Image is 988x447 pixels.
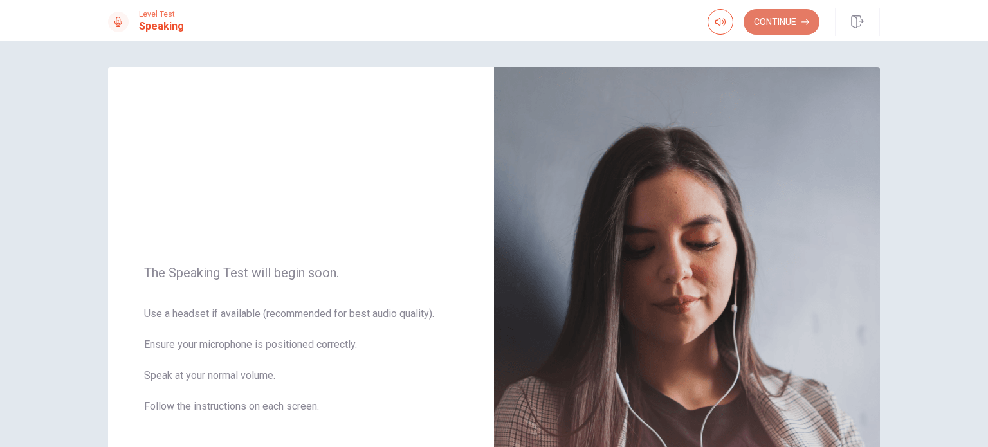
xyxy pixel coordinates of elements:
[144,265,458,280] span: The Speaking Test will begin soon.
[144,306,458,430] span: Use a headset if available (recommended for best audio quality). Ensure your microphone is positi...
[139,19,184,34] h1: Speaking
[744,9,819,35] button: Continue
[139,10,184,19] span: Level Test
